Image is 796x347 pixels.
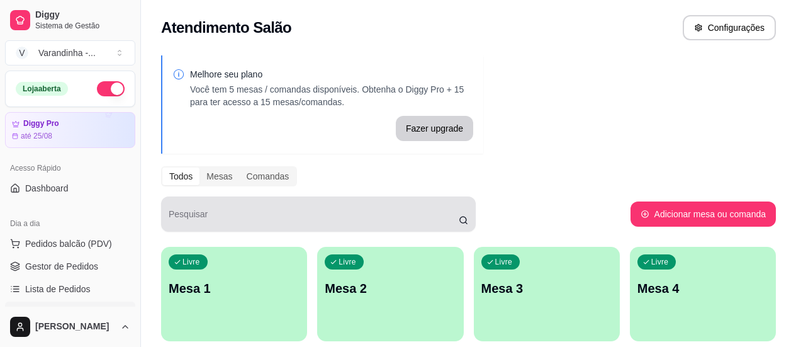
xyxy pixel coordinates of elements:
span: Lista de Pedidos [25,283,91,295]
button: Fazer upgrade [396,116,473,141]
h2: Atendimento Salão [161,18,291,38]
button: [PERSON_NAME] [5,312,135,342]
button: Select a team [5,40,135,65]
div: Varandinha - ... [38,47,96,59]
button: Alterar Status [97,81,125,96]
span: Gestor de Pedidos [25,260,98,273]
span: Pedidos balcão (PDV) [25,237,112,250]
a: Diggy Proaté 25/08 [5,112,135,148]
span: Sistema de Gestão [35,21,130,31]
p: Livre [495,257,513,267]
span: V [16,47,28,59]
button: LivreMesa 4 [630,247,776,341]
div: Mesas [199,168,239,185]
p: Mesa 3 [481,280,612,297]
p: Livre [182,257,200,267]
button: Adicionar mesa ou comanda [631,202,776,227]
div: Dia a dia [5,213,135,234]
button: Configurações [683,15,776,40]
a: Dashboard [5,178,135,198]
div: Todos [162,168,199,185]
div: Acesso Rápido [5,158,135,178]
a: DiggySistema de Gestão [5,5,135,35]
p: Livre [339,257,356,267]
a: Salão / Mesas [5,302,135,322]
article: Diggy Pro [23,119,59,128]
input: Pesquisar [169,213,459,225]
article: até 25/08 [21,131,52,141]
p: Mesa 2 [325,280,456,297]
div: Comandas [240,168,296,185]
a: Gestor de Pedidos [5,256,135,276]
button: LivreMesa 3 [474,247,620,341]
button: Pedidos balcão (PDV) [5,234,135,254]
div: Loja aberta [16,82,68,96]
p: Você tem 5 mesas / comandas disponíveis. Obtenha o Diggy Pro + 15 para ter acesso a 15 mesas/coma... [190,83,473,108]
span: Dashboard [25,182,69,195]
p: Melhore seu plano [190,68,473,81]
span: Salão / Mesas [25,305,81,318]
p: Mesa 4 [637,280,768,297]
span: [PERSON_NAME] [35,321,115,333]
span: Diggy [35,9,130,21]
button: LivreMesa 1 [161,247,307,341]
a: Lista de Pedidos [5,279,135,299]
button: LivreMesa 2 [317,247,463,341]
p: Mesa 1 [169,280,300,297]
p: Livre [651,257,669,267]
